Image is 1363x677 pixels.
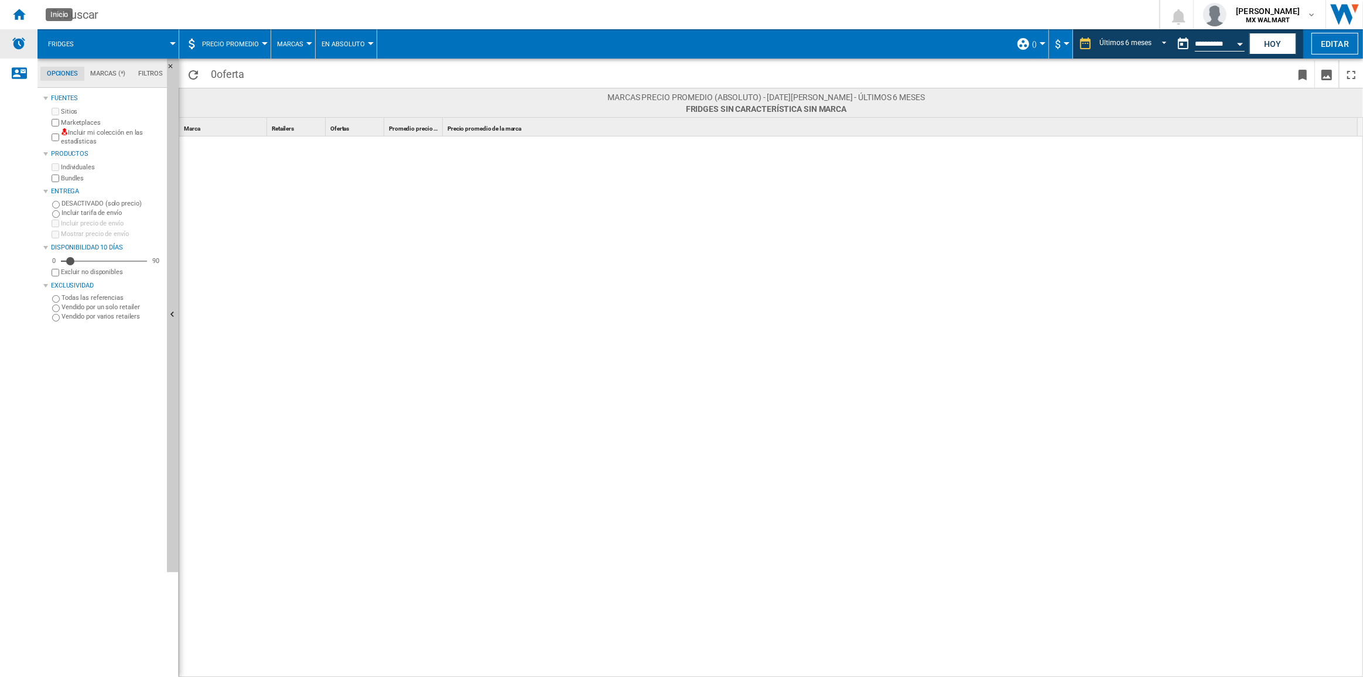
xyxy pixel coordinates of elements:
[1311,33,1358,54] button: Editar
[1249,33,1296,54] button: Hoy
[1291,60,1314,88] button: Marcar este reporte
[167,59,181,80] button: Ocultar
[184,125,200,132] span: Marca
[182,118,267,136] div: Marca Sort None
[445,118,1358,136] div: Precio promedio de la marca Sort None
[62,293,162,302] label: Todas las referencias
[269,118,325,136] div: Retailers Sort None
[51,281,162,290] div: Exclusividad
[1236,5,1300,17] span: [PERSON_NAME]
[52,305,60,312] input: Vendido por un solo retailer
[1229,32,1251,53] button: Open calendar
[1049,29,1073,59] md-menu: Currency
[205,60,250,85] span: 0
[61,255,147,267] md-slider: Disponibilidad
[322,29,371,59] button: En absoluto
[52,108,59,115] input: Sitios
[328,118,384,136] div: Ofertas Sort None
[1315,60,1338,88] button: Descargar como imagen
[1171,32,1195,56] button: md-calendar
[52,163,59,171] input: Individuales
[43,29,173,59] div: Fridges
[389,125,433,132] span: Promedio precio
[52,119,59,126] input: Marketplaces
[61,118,162,127] label: Marketplaces
[61,128,68,135] img: mysite-not-bg-18x18.png
[182,118,267,136] div: Sort None
[61,107,162,116] label: Sitios
[1032,29,1043,59] button: ()
[1099,39,1152,47] div: Últimos 6 meses
[48,29,86,59] button: Fridges
[1055,29,1067,59] button: $
[62,303,162,312] label: Vendido por un solo retailer
[202,40,259,48] span: Precio promedio
[433,125,452,132] span: Sort Ascending
[61,174,162,183] label: Bundles
[182,60,205,88] button: Recargar
[1340,60,1363,88] button: Maximizar
[51,187,162,196] div: Entrega
[272,125,294,132] span: Retailers
[387,118,442,136] div: Promedio precio Sort Ascending
[63,6,1129,23] div: Buscar
[48,40,74,48] span: Fridges
[61,219,162,228] label: Incluir precio de envío
[61,268,162,276] label: Excluir no disponibles
[269,118,325,136] div: Sort None
[387,118,442,136] div: Sort Ascending
[51,149,162,159] div: Productos
[52,130,59,145] input: Incluir mi colección en las estadísticas
[217,68,244,80] span: oferta
[61,163,162,172] label: Individuales
[62,312,162,321] label: Vendido por varios retailers
[62,199,162,208] label: DESACTIVADO (solo precio)
[51,243,162,252] div: Disponibilidad 10 Días
[1055,38,1061,50] span: $
[51,94,162,103] div: Fuentes
[202,29,265,59] button: Precio promedio
[40,67,84,81] md-tab-item: Opciones
[322,40,365,48] span: En absoluto
[1171,29,1247,59] div: Este reporte se basa en una fecha en el pasado.
[84,67,132,81] md-tab-item: Marcas (*)
[52,314,60,322] input: Vendido por varios retailers
[1098,35,1171,54] md-select: REPORTS.WIZARD.STEPS.REPORT.STEPS.REPORT_OPTIONS.PERIOD: Últimos 6 meses
[167,59,179,572] button: Ocultar
[52,231,59,238] input: Mostrar precio de envío
[1032,40,1037,48] span: ()
[607,91,925,103] span: Marcas Precio promedio (absoluto) - [DATE][PERSON_NAME] - Últimos 6 meses
[149,257,162,265] div: 90
[52,210,60,218] input: Incluir tarifa de envío
[52,295,60,303] input: Todas las referencias
[61,128,162,146] label: Incluir mi colección en las estadísticas
[607,103,925,115] span: Fridges Sin característica Sin marca
[132,67,169,81] md-tab-item: Filtros
[52,220,59,227] input: Incluir precio de envío
[52,269,59,276] input: Mostrar precio de envío
[328,118,384,136] div: Sort None
[277,29,309,59] button: Marcas
[52,201,60,208] input: DESACTIVADO (solo precio)
[61,230,162,238] label: Mostrar precio de envío
[447,125,521,132] span: Precio promedio de la marca
[1246,16,1290,24] b: MX WALMART
[62,208,162,217] label: Incluir tarifa de envío
[49,257,59,265] div: 0
[1203,3,1227,26] img: profile.jpg
[52,175,59,182] input: Bundles
[185,29,265,59] div: Precio promedio
[445,118,1358,136] div: Sort None
[277,40,303,48] span: Marcas
[330,125,349,132] span: Ofertas
[12,36,26,50] img: alerts-logo.svg
[1016,29,1043,59] div: ()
